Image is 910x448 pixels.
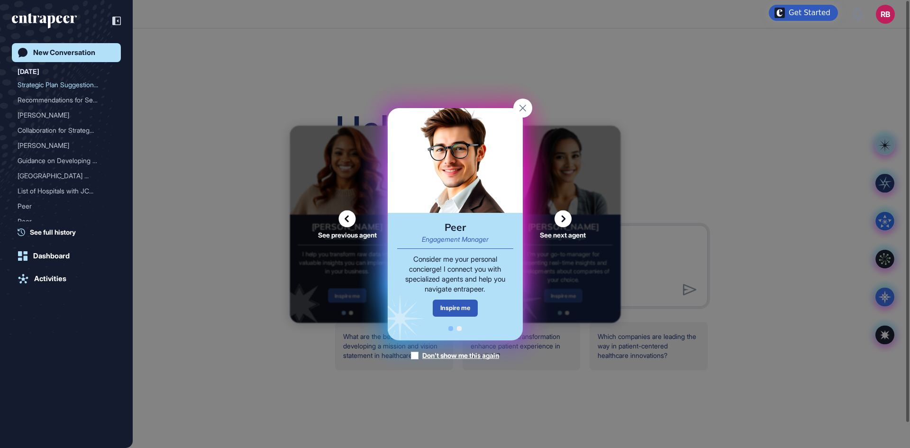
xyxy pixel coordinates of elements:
[397,254,513,294] div: Consider me your personal concierge! I connect you with specialized agents and help you navigate ...
[18,77,115,92] div: Strategic Plan Suggestions for Company: Vision, Mission, Values, and KPI Metrics
[18,199,108,214] div: Peer
[30,227,76,237] span: See full history
[18,153,108,168] div: Guidance on Developing Mi...
[422,351,499,360] div: Don't show me this again
[18,227,121,237] a: See full history
[34,274,66,283] div: Activities
[18,108,115,123] div: Reese
[18,153,115,168] div: Guidance on Developing Mission, Vision, and Values Proposition for Group
[18,214,115,229] div: Peer
[540,231,586,238] span: See next agent
[12,43,121,62] a: New Conversation
[18,77,108,92] div: Strategic Plan Suggestion...
[388,108,523,213] img: peer-card.png
[18,123,115,138] div: Collaboration for Strategic Plan and Performance Management System Implementation
[12,269,121,288] a: Activities
[876,5,895,24] button: RB
[318,231,377,238] span: See previous agent
[18,138,115,153] div: Curie
[12,247,121,265] a: Dashboard
[18,92,108,108] div: Recommendations for Secto...
[18,168,108,183] div: [GEOGRAPHIC_DATA] ...
[433,300,478,316] div: Inspire me
[789,8,830,18] div: Get Started
[774,8,785,18] img: launcher-image-alternative-text
[445,222,466,232] div: Peer
[12,13,77,28] div: entrapeer-logo
[33,48,95,57] div: New Conversation
[18,66,39,77] div: [DATE]
[18,123,108,138] div: Collaboration for Strateg...
[18,183,115,199] div: List of Hospitals with JCI and Temos Accreditation in Turkey
[18,92,115,108] div: Recommendations for Sector Analysis Tracking
[18,138,108,153] div: [PERSON_NAME]
[18,199,115,214] div: Peer
[33,252,70,260] div: Dashboard
[18,168,115,183] div: Medical Point Hastaneler Grubu için Rekabet Analizi
[18,214,108,229] div: Peer
[18,108,108,123] div: [PERSON_NAME]
[18,183,108,199] div: List of Hospitals with JC...
[769,5,838,21] div: Open Get Started checklist
[422,236,489,243] div: Engagement Manager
